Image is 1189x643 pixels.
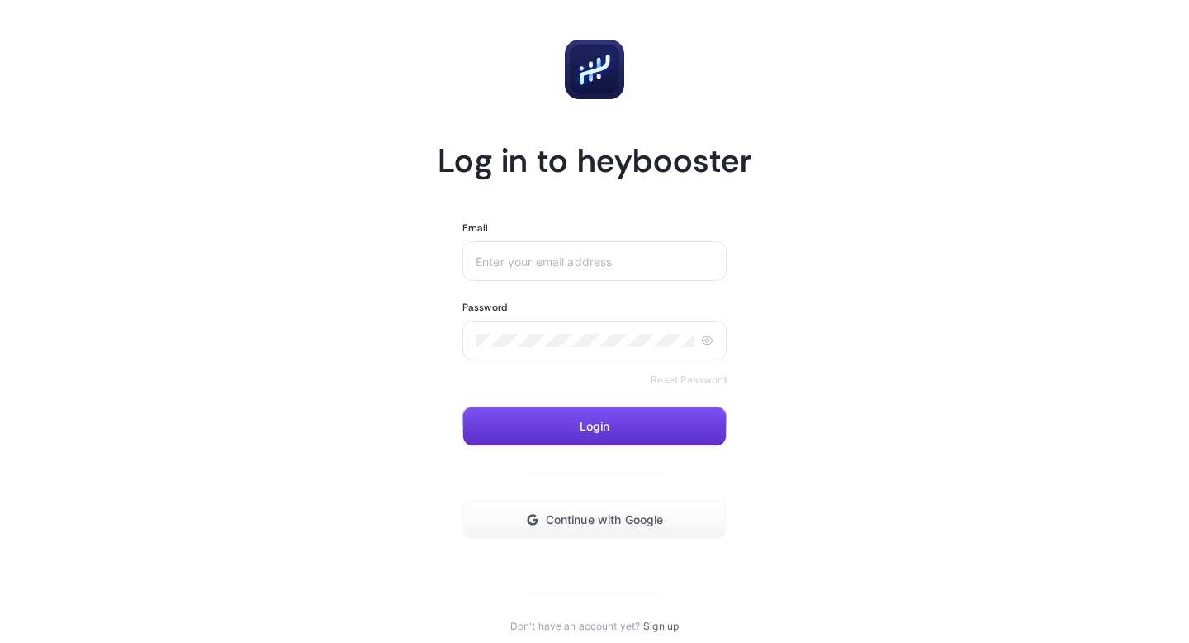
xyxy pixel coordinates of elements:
span: Don't have an account yet? [510,620,640,633]
button: Login [462,407,727,446]
a: Sign up [643,620,679,633]
span: Login [580,420,610,433]
h1: Log in to heybooster [438,139,751,182]
span: Continue with Google [546,513,664,526]
label: Email [462,221,489,235]
a: Reset Password [651,374,727,387]
button: Continue with Google [462,500,727,540]
label: Password [462,301,507,314]
input: Enter your email address [476,255,713,268]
